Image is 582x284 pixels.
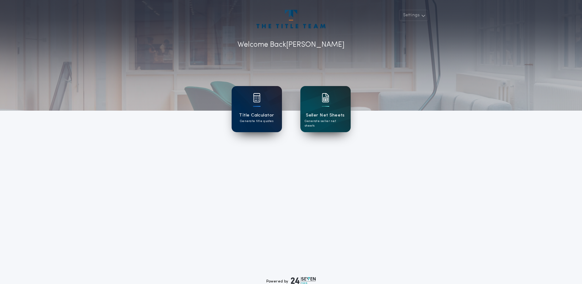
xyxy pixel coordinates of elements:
a: card iconTitle CalculatorGenerate title quotes [232,86,282,132]
p: Generate title quotes [240,119,273,124]
h1: Seller Net Sheets [306,112,345,119]
img: account-logo [256,10,325,28]
a: card iconSeller Net SheetsGenerate seller net sheets [300,86,351,132]
p: Generate seller net sheets [305,119,346,128]
img: card icon [253,93,260,102]
button: Settings [399,10,428,21]
h1: Title Calculator [239,112,274,119]
p: Welcome Back [PERSON_NAME] [237,39,345,50]
img: card icon [322,93,329,102]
